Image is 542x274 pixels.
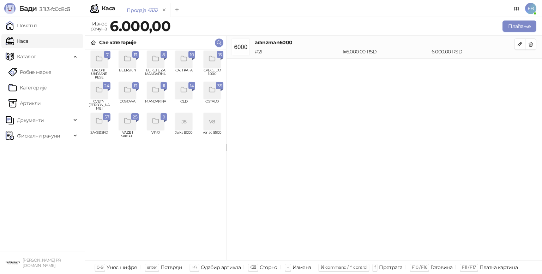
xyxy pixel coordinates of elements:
[8,81,47,95] a: Категорије
[37,6,70,12] span: 3.11.3-fd0d8d3
[17,49,36,64] span: Каталог
[341,48,430,56] div: 1 x 6.000,00 RSD
[134,82,137,90] span: 13
[17,113,44,127] span: Документи
[116,69,139,79] span: BEERSKIN
[250,264,256,270] span: ⌫
[462,264,476,270] span: F11 / F17
[23,258,61,268] small: [PERSON_NAME] PR [DOMAIN_NAME]
[104,82,109,90] span: 24
[201,131,223,141] span: venac 8500
[6,34,28,48] a: Каса
[116,100,139,110] span: DOSTAVA
[8,96,41,110] a: ArtikliАртикли
[6,18,37,33] a: Почетна
[127,6,158,14] div: Продаја 4332
[173,131,195,141] span: Jelka 8000
[511,3,522,14] a: Документација
[201,69,223,79] span: CVECE DO 1.000
[144,131,167,141] span: VINO
[97,264,103,270] span: 0-9
[162,82,165,90] span: 11
[217,82,222,90] span: 35
[173,100,195,110] span: OLD
[430,263,452,272] div: Готовина
[144,100,167,110] span: MANDARINA
[102,6,115,11] div: Каса
[525,3,536,14] span: EB
[89,19,108,33] div: Износ рачуна
[4,3,16,14] img: Logo
[293,263,311,272] div: Измена
[218,51,222,59] span: 15
[255,39,514,46] h4: aranzman6000
[19,4,37,13] span: Бади
[260,263,277,272] div: Сторно
[175,113,192,130] div: J8
[106,51,109,59] span: 7
[162,113,165,121] span: 9
[374,264,375,270] span: f
[287,264,289,270] span: +
[320,264,367,270] span: ⌘ command / ⌃ control
[134,51,137,59] span: 13
[159,7,169,13] button: remove
[253,48,341,56] div: # 21
[85,49,226,260] div: grid
[379,263,402,272] div: Претрага
[190,82,194,90] span: 14
[201,100,223,110] span: OSTALO
[116,131,139,141] span: VAZE I SAKSIJE
[144,69,167,79] span: BUKETE ZA MANDARINU
[88,131,110,141] span: SAKSIJSKO
[147,264,157,270] span: enter
[8,65,51,79] a: Робне марке
[6,256,20,270] img: 64x64-companyLogo-0e2e8aaa-0bd2-431b-8613-6e3c65811325.png
[204,113,221,130] div: V8
[161,263,182,272] div: Потврди
[412,264,427,270] span: F10 / F16
[190,51,194,59] span: 10
[192,264,197,270] span: ↑/↓
[104,113,109,121] span: 57
[430,48,516,56] div: 6.000,00 RSD
[133,113,137,121] span: 25
[502,21,536,32] button: Плаћање
[107,263,137,272] div: Унос шифре
[17,129,60,143] span: Фискални рачуни
[173,69,195,79] span: CAJ I KAFA
[162,51,165,59] span: 8
[201,263,241,272] div: Одабир артикла
[88,100,110,110] span: CVETNI [PERSON_NAME]
[88,69,110,79] span: BALONI I UKRASNE KESE
[110,17,170,35] strong: 6.000,00
[99,39,136,46] div: Све категорије
[170,3,184,17] button: Add tab
[480,263,518,272] div: Платна картица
